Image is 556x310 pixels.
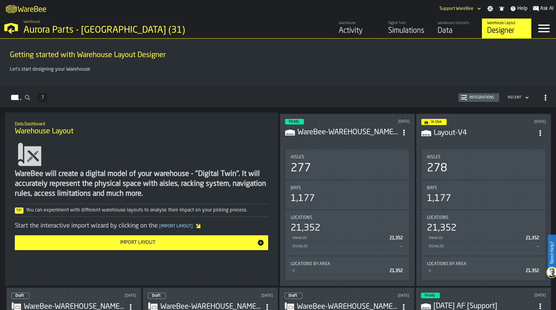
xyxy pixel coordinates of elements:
span: Locations [427,215,449,220]
div: Simulations [388,26,428,36]
div: ButtonLoadMore-Load More-Prev-First-Last [35,93,50,103]
span: Import Layout [158,224,194,228]
span: Help [517,5,528,12]
span: 21,352 [390,236,403,240]
div: stat-Locations [286,210,409,255]
div: ItemListCard-DashboardItemContainer [280,114,415,286]
span: Bays [427,186,437,191]
span: Warehouse [23,20,40,24]
a: link-to-/wh/i/aa2e4adb-2cd5-4688-aa4a-ec82bcf75d46/designer [482,19,531,38]
div: StatList-item-0 [427,266,540,275]
div: 21,352 [427,223,457,234]
section: card-LayoutDashboardCard [285,149,410,281]
div: Title [427,155,540,160]
div: Enabled [292,236,387,240]
div: stat-Bays [422,181,545,209]
span: ] [191,224,193,228]
div: Warehouse [339,21,378,25]
div: ItemListCard- [5,112,278,286]
section: card-LayoutDashboardCard [421,149,546,281]
div: StatList-item-Enabled [427,234,540,242]
div: DropdownMenuValue-4 [508,95,521,100]
div: StatList-item-Disabled [291,242,404,250]
h3: WareBee-WAREHOUSE_NAME-layout-v24.04.001-V4.csv [297,128,398,137]
span: Warehouse Layout [15,127,74,136]
p: Let's start designing your Warehouse [10,66,546,73]
span: Draft [152,294,161,298]
span: Getting started with Warehouse Layout Designer [10,50,166,60]
span: Draft [15,294,24,298]
span: — [400,244,403,249]
div: status-0 2 [148,293,166,299]
a: link-to-/wh/i/aa2e4adb-2cd5-4688-aa4a-ec82bcf75d46/simulations [383,19,432,38]
div: stat-Locations [422,210,545,255]
div: Warehouse Datasets [438,21,477,25]
div: stat-Aisles [422,150,545,179]
span: 21,352 [526,236,539,240]
span: Ask AI [540,5,554,12]
div: Title [291,262,404,266]
div: StatList-item-0 [291,266,404,275]
div: title-Warehouse Layout [10,117,273,140]
div: DropdownMenuValue-4 [505,94,530,101]
div: Import Layout [19,239,257,246]
div: DropdownMenuValue-Support WareBee [437,5,482,12]
span: 7 [41,95,44,100]
div: stat-Locations by Area [422,257,545,280]
div: Aurora Parts - [GEOGRAPHIC_DATA] (31) [23,25,190,36]
div: Title [291,155,404,160]
div: 0 [428,269,523,273]
span: 21,352 [390,269,403,273]
div: Title [427,262,540,266]
div: Title [427,186,540,191]
div: Title [291,215,404,220]
div: stat-Aisles [286,150,409,179]
div: 1,177 [427,193,451,204]
div: stat-Bays [286,181,409,209]
div: Title [291,186,404,191]
span: Ready [289,120,299,124]
div: Data [438,26,477,36]
label: button-toggle-Notifications [496,6,507,12]
div: 0 [292,269,387,273]
div: Activity [339,26,378,36]
div: Integrations [467,95,497,100]
button: button-Import Layout [15,235,268,250]
button: button-Integrations [458,93,499,102]
div: Updated: 05/08/2025, 01:48:32 Created: 05/08/2025, 01:46:35 [494,293,546,298]
div: Designer [487,26,526,36]
h2: Sub Title [15,120,268,127]
span: Ready [425,294,435,297]
a: link-to-/wh/i/aa2e4adb-2cd5-4688-aa4a-ec82bcf75d46/feed/ [334,19,383,38]
a: link-to-/wh/i/aa2e4adb-2cd5-4688-aa4a-ec82bcf75d46/data [432,19,482,38]
span: Locations by Area [427,262,466,266]
span: Bays [291,186,301,191]
div: Title [427,215,540,220]
div: Disabled [292,245,398,249]
div: ItemListCard-DashboardItemContainer [416,114,551,286]
span: Locations [291,215,312,220]
div: Enabled [428,236,523,240]
label: button-toggle-Ask AI [530,5,556,12]
h3: Layout-V4 [434,128,535,138]
div: 21,352 [291,223,320,234]
span: Tip: [15,207,23,214]
span: 21,352 [526,269,539,273]
label: button-toggle-Settings [485,6,496,12]
div: status-4 2 [421,119,447,125]
div: DropdownMenuValue-Support WareBee [440,6,474,11]
label: Need Help? [549,235,555,270]
div: Warehouse Layout [487,21,526,25]
div: status-3 2 [421,293,440,298]
div: WareBee will create a digital model of your warehouse - "Digital Twin". It will accurately repres... [15,169,268,199]
span: In Use [431,120,442,124]
span: Aisles [291,155,304,160]
span: [ [159,224,161,228]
